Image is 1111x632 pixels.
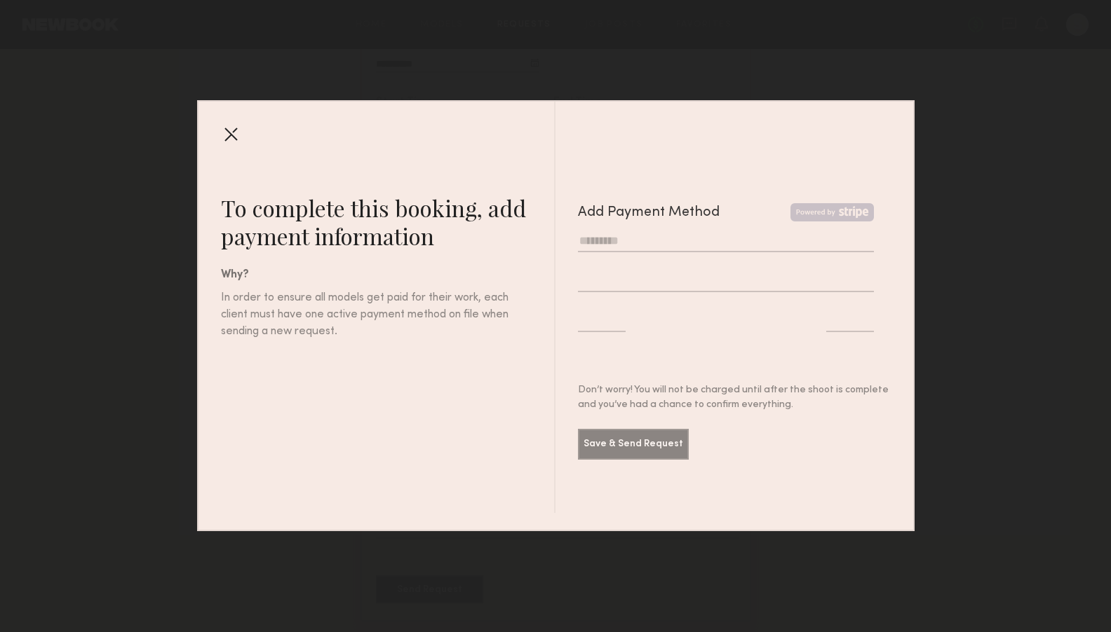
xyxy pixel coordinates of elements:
[221,268,555,284] div: Why?
[578,203,720,224] div: Add Payment Method
[578,314,626,327] iframe: Secure expiration date input frame
[578,383,891,413] div: Don’t worry! You will not be charged until after the shoot is complete and you’ve had a chance to...
[221,195,555,251] div: To complete this booking, add payment information
[221,290,510,341] div: In order to ensure all models get paid for their work, each client must have one active payment m...
[578,274,874,287] iframe: Secure card number input frame
[826,314,874,327] iframe: Secure CVC input frame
